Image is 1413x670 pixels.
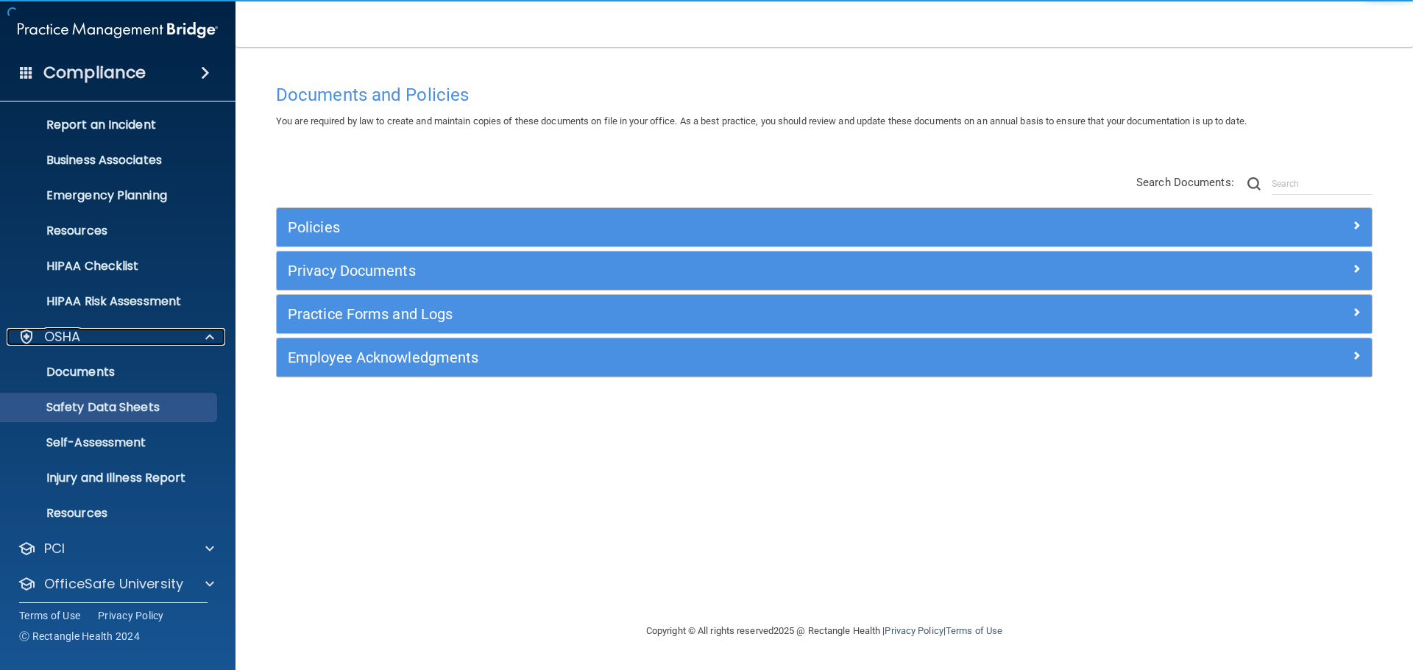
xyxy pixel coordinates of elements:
[44,540,65,557] p: PCI
[276,115,1247,126] span: You are required by law to create and maintain copies of these documents on file in your office. ...
[946,625,1002,636] a: Terms of Use
[10,118,210,132] p: Report an Incident
[288,215,1361,239] a: Policies
[885,625,943,636] a: Privacy Policy
[19,629,140,644] span: Ⓒ Rectangle Health 2024
[10,259,210,274] p: HIPAA Checklist
[44,328,81,346] p: OSHA
[10,435,210,450] p: Self-Assessment
[288,349,1087,366] h5: Employee Acknowledgments
[18,540,214,557] a: PCI
[288,346,1361,369] a: Employee Acknowledgments
[1136,176,1234,189] span: Search Documents:
[1247,177,1261,190] img: ic-search.3b580494.png
[18,15,218,45] img: PMB logo
[288,263,1087,279] h5: Privacy Documents
[288,306,1087,322] h5: Practice Forms and Logs
[10,400,210,415] p: Safety Data Sheets
[10,188,210,203] p: Emergency Planning
[1272,173,1373,195] input: Search
[1158,566,1395,624] iframe: Drift Widget Chat Controller
[44,575,183,593] p: OfficeSafe University
[98,608,164,623] a: Privacy Policy
[288,302,1361,326] a: Practice Forms and Logs
[276,85,1373,104] h4: Documents and Policies
[556,607,1093,655] div: Copyright © All rights reserved 2025 @ Rectangle Health | |
[10,224,210,238] p: Resources
[10,294,210,309] p: HIPAA Risk Assessment
[288,219,1087,235] h5: Policies
[10,471,210,485] p: Injury and Illness Report
[10,153,210,168] p: Business Associates
[43,63,146,83] h4: Compliance
[18,328,214,346] a: OSHA
[10,365,210,379] p: Documents
[19,608,80,623] a: Terms of Use
[18,575,214,593] a: OfficeSafe University
[10,506,210,521] p: Resources
[288,259,1361,282] a: Privacy Documents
